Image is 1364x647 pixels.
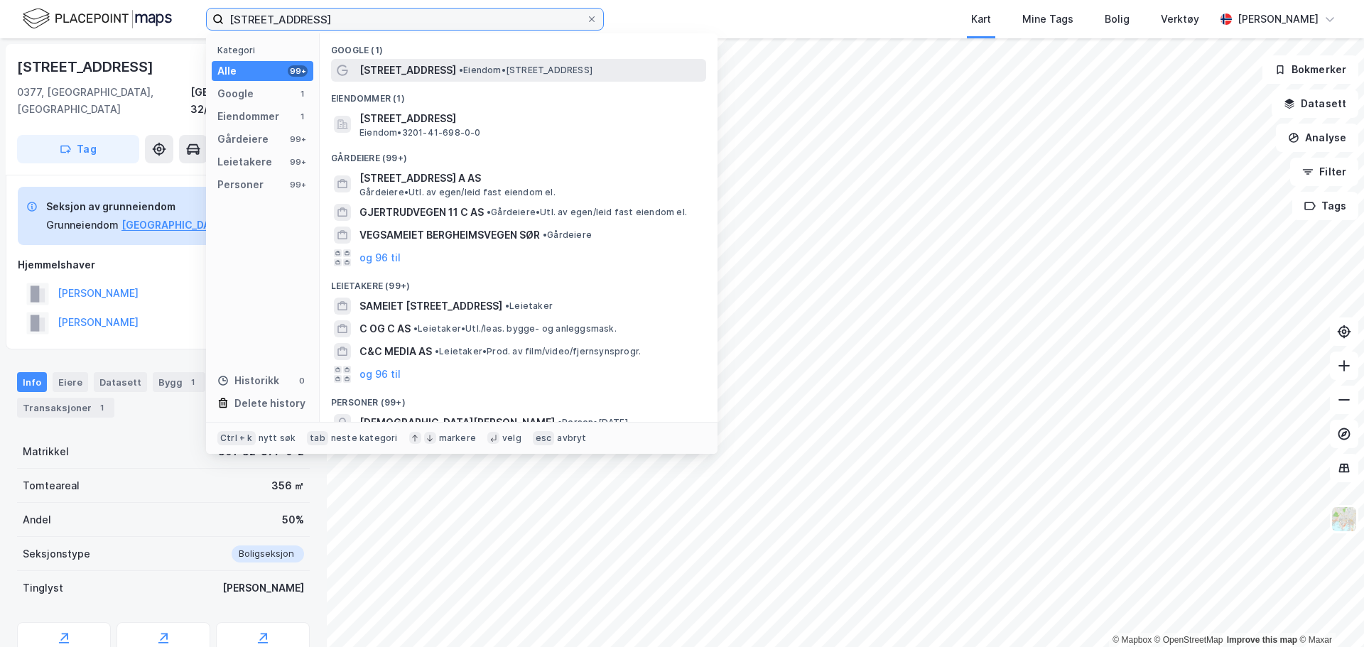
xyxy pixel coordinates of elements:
img: logo.f888ab2527a4732fd821a326f86c7f29.svg [23,6,172,31]
div: [GEOGRAPHIC_DATA], 32/877/0/2 [190,84,310,118]
div: Eiere [53,372,88,392]
div: avbryt [557,433,586,444]
span: C&C MEDIA AS [359,343,432,360]
div: 99+ [288,65,308,77]
span: • [505,300,509,311]
div: Mine Tags [1022,11,1073,28]
div: 1 [296,111,308,122]
div: 99+ [288,156,308,168]
span: GJERTRUDVEGEN 11 C AS [359,204,484,221]
span: Gårdeiere [543,229,592,241]
button: [GEOGRAPHIC_DATA], 32/877 [121,217,269,234]
div: Leietakere (99+) [320,269,718,295]
div: 1 [185,375,200,389]
div: Gårdeiere (99+) [320,141,718,167]
div: Matrikkel [23,443,69,460]
div: Transaksjoner [17,398,114,418]
button: Bokmerker [1262,55,1358,84]
div: Bolig [1105,11,1130,28]
div: Historikk [217,372,279,389]
span: Eiendom • [STREET_ADDRESS] [459,65,592,76]
span: Leietaker • Prod. av film/video/fjernsynsprogr. [435,346,641,357]
span: C OG C AS [359,320,411,337]
span: VEGSAMEIET BERGHEIMSVEGEN SØR [359,227,540,244]
div: Info [17,372,47,392]
a: Improve this map [1227,635,1297,645]
div: Eiendommer [217,108,279,125]
span: [STREET_ADDRESS] [359,62,456,79]
img: Z [1331,506,1358,533]
div: Alle [217,62,237,80]
div: Seksjon av grunneiendom [46,198,269,215]
span: • [558,417,562,428]
a: OpenStreetMap [1154,635,1223,645]
span: • [435,346,439,357]
span: • [543,229,547,240]
span: Gårdeiere • Utl. av egen/leid fast eiendom el. [359,187,556,198]
div: neste kategori [331,433,398,444]
div: Tinglyst [23,580,63,597]
span: Eiendom • 3201-41-698-0-0 [359,127,481,138]
div: Andel [23,511,51,528]
span: Gårdeiere • Utl. av egen/leid fast eiendom el. [487,207,687,218]
div: Delete history [234,395,305,412]
span: • [413,323,418,334]
button: og 96 til [359,249,401,266]
div: markere [439,433,476,444]
span: [STREET_ADDRESS] A AS [359,170,700,187]
div: 99+ [288,179,308,190]
div: [PERSON_NAME] [1238,11,1319,28]
div: Tomteareal [23,477,80,494]
div: 0377, [GEOGRAPHIC_DATA], [GEOGRAPHIC_DATA] [17,84,190,118]
span: Leietaker [505,300,553,312]
button: Datasett [1272,89,1358,118]
div: Google (1) [320,33,718,59]
span: • [487,207,491,217]
div: Datasett [94,372,147,392]
a: Mapbox [1113,635,1152,645]
div: Hjemmelshaver [18,256,309,273]
div: Kart [971,11,991,28]
span: [STREET_ADDRESS] [359,110,700,127]
div: Grunneiendom [46,217,119,234]
span: SAMEIET [STREET_ADDRESS] [359,298,502,315]
div: esc [533,431,555,445]
div: 99+ [288,134,308,145]
div: Personer [217,176,264,193]
button: Analyse [1276,124,1358,152]
div: 356 ㎡ [271,477,304,494]
div: nytt søk [259,433,296,444]
div: Eiendommer (1) [320,82,718,107]
div: Ctrl + k [217,431,256,445]
span: [DEMOGRAPHIC_DATA][PERSON_NAME] [359,414,555,431]
div: velg [502,433,521,444]
button: og 96 til [359,366,401,383]
span: Person • [DATE] [558,417,628,428]
div: Verktøy [1161,11,1199,28]
div: 1 [94,401,109,415]
span: • [459,65,463,75]
button: Tag [17,135,139,163]
div: Personer (99+) [320,386,718,411]
input: Søk på adresse, matrikkel, gårdeiere, leietakere eller personer [224,9,586,30]
div: Kontrollprogram for chat [1293,579,1364,647]
div: [PERSON_NAME] [222,580,304,597]
button: Filter [1290,158,1358,186]
div: [STREET_ADDRESS] [17,55,156,78]
div: tab [307,431,328,445]
div: Leietakere [217,153,272,170]
div: 0 [296,375,308,386]
iframe: Chat Widget [1293,579,1364,647]
div: Google [217,85,254,102]
button: Tags [1292,192,1358,220]
div: 50% [282,511,304,528]
span: Leietaker • Utl./leas. bygge- og anleggsmask. [413,323,617,335]
div: 1 [296,88,308,99]
div: Gårdeiere [217,131,269,148]
div: Seksjonstype [23,545,90,562]
div: Kategori [217,45,313,55]
div: Bygg [153,372,205,392]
